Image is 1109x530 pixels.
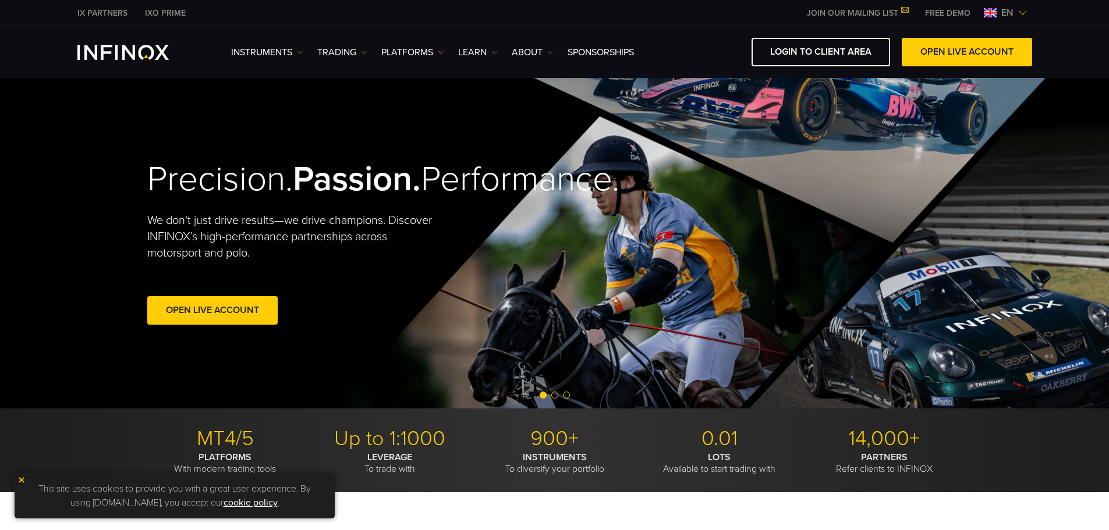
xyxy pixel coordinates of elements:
a: TRADING [317,45,367,59]
a: INFINOX [136,7,194,19]
span: Go to slide 3 [563,392,570,399]
a: OPEN LIVE ACCOUNT [902,38,1032,66]
p: To trade with [312,451,468,475]
strong: LOTS [708,451,731,463]
a: Learn [458,45,497,59]
a: SPONSORSHIPS [568,45,634,59]
p: To diversify your portfolio [477,451,633,475]
p: MT4/5 [147,426,303,451]
p: Up to 1:1000 [312,426,468,451]
p: Refer clients to INFINOX [806,451,962,475]
strong: INSTRUMENTS [523,451,587,463]
strong: PLATFORMS [199,451,251,463]
a: LOGIN TO CLIENT AREA [752,38,890,66]
p: 900+ [477,426,633,451]
a: INFINOX MENU [916,7,979,19]
img: yellow close icon [17,476,26,484]
p: This site uses cookies to provide you with a great user experience. By using [DOMAIN_NAME], you a... [20,479,329,513]
a: JOIN OUR MAILING LIST [798,8,916,18]
span: Go to slide 2 [551,392,558,399]
strong: Passion. [293,158,421,200]
h2: Precision. Performance. [147,158,514,201]
strong: PARTNERS [861,451,908,463]
a: PLATFORMS [381,45,444,59]
p: We don't just drive results—we drive champions. Discover INFINOX’s high-performance partnerships ... [147,212,441,261]
p: Available to start trading with [642,451,798,475]
p: 0.01 [642,426,798,451]
p: With modern trading tools [147,451,303,475]
a: cookie policy [224,497,278,508]
a: ABOUT [512,45,553,59]
a: INFINOX [69,7,136,19]
a: Instruments [231,45,303,59]
span: Go to slide 1 [540,392,547,399]
a: INFINOX Logo [77,45,196,60]
span: en [997,6,1018,20]
strong: LEVERAGE [367,451,412,463]
a: Open Live Account [147,296,278,325]
p: 14,000+ [806,426,962,451]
